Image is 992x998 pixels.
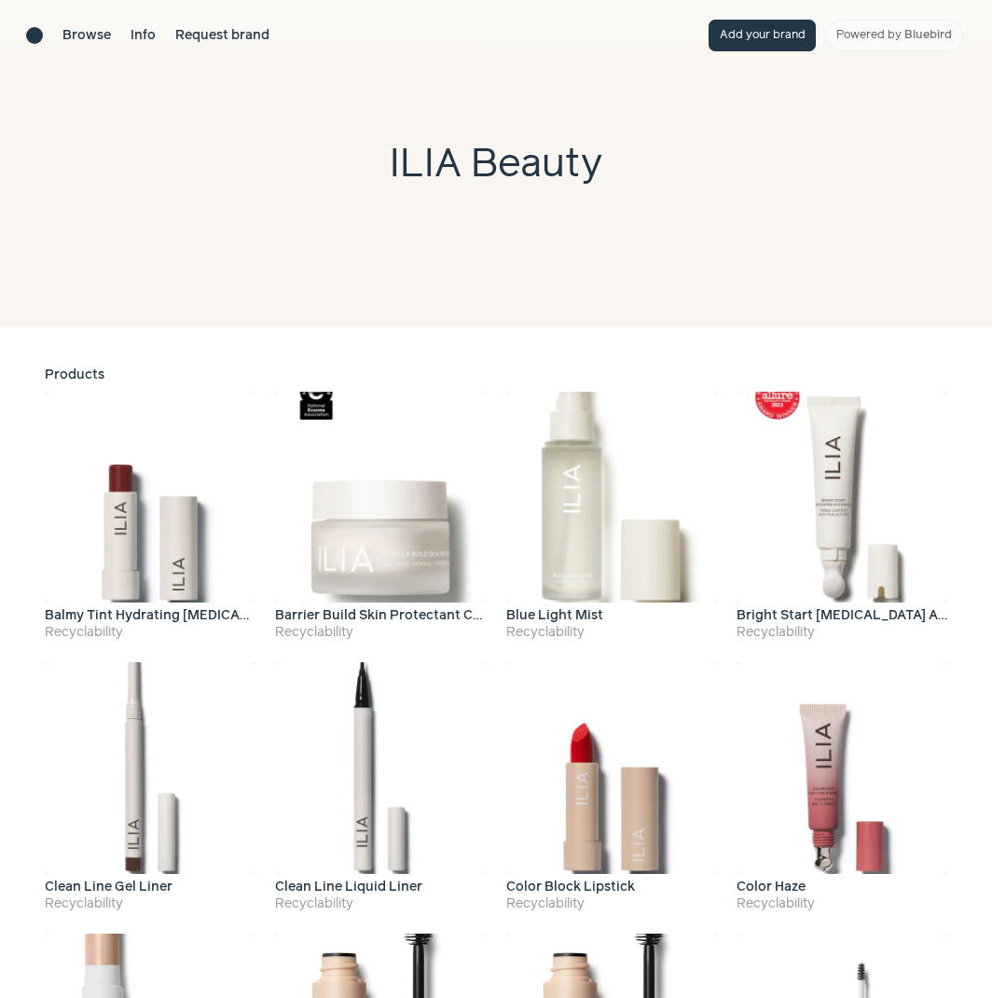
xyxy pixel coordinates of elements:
h3: Barrier Build Skin Protectant Cream [275,609,486,623]
span: Barrier Build Skin Protectant Cream [275,609,515,622]
span: Blue Light Mist [506,609,613,622]
span: Balmy Tint Hydrating [MEDICAL_DATA] [45,609,303,622]
h3: Clean Line Liquid Liner [275,880,433,894]
img: Color Block Lipstick [506,662,717,873]
img: Clean Line Gel Liner [45,662,255,873]
a: Clean Line Liquid Liner Clean Line Liquid Liner Recyclability [275,662,486,913]
a: Info [131,26,156,46]
a: Color Block Lipstick Color Block Lipstick Recyclability [506,662,717,913]
a: Browse [62,26,111,46]
img: Color Haze [737,662,947,873]
h3: Color Block Lipstick [506,880,645,894]
button: Add your brand [709,20,816,51]
h4: Recyclability [45,894,255,914]
img: Bright Start Retinol Alternative Eye Cream [737,392,947,603]
h4: Recyclability [737,894,947,914]
a: Powered by Bluebird [826,20,963,51]
h4: Recyclability [275,894,486,914]
a: Request brand [175,26,269,46]
a: Balmy Tint Hydrating Lip Balm Balmy Tint Hydrating [MEDICAL_DATA] Recyclability [45,392,255,643]
img: Blue Light Mist [506,392,717,603]
h3: Blue Light Mist [506,609,613,623]
h4: Recyclability [506,623,717,643]
a: Blue Light Mist Blue Light Mist Recyclability [506,392,717,643]
a: Bright Start Retinol Alternative Eye Cream Bright Start [MEDICAL_DATA] Alternative Eye Cream Recy... [737,392,947,643]
span: Bluebird [904,29,952,41]
h3: Color Haze [737,880,816,894]
img: Balmy Tint Hydrating Lip Balm [45,392,255,603]
h2: Products [45,366,947,385]
a: Barrier Build Skin Protectant Cream Barrier Build Skin Protectant Cream Recyclability [275,392,486,643]
a: Clean Line Gel Liner Clean Line Gel Liner Recyclability [45,662,255,913]
h3: Bright Start Retinol Alternative Eye Cream [737,609,947,623]
img: Barrier Build Skin Protectant Cream [275,392,486,603]
img: Clean Line Liquid Liner [275,662,486,873]
h4: Recyclability [275,623,486,643]
h3: Clean Line Gel Liner [45,880,183,894]
h4: Recyclability [737,623,947,643]
a: Color Haze Color Haze Recyclability [737,662,947,913]
h4: Recyclability [506,894,717,914]
h4: Recyclability [45,623,255,643]
a: Brand directory home [26,27,43,44]
h3: Balmy Tint Hydrating Lip Balm [45,609,255,623]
